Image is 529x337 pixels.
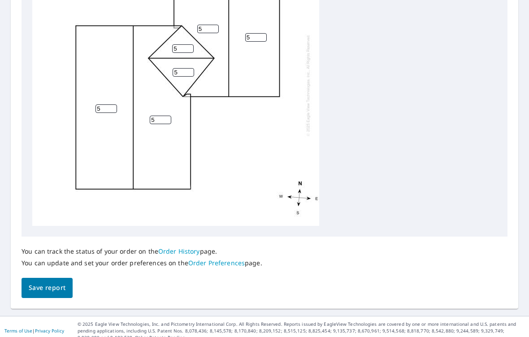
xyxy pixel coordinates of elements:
[35,328,64,334] a: Privacy Policy
[29,282,65,294] span: Save report
[188,259,245,267] a: Order Preferences
[22,247,262,255] p: You can track the status of your order on the page.
[22,278,73,298] button: Save report
[4,328,32,334] a: Terms of Use
[158,247,200,255] a: Order History
[4,328,64,333] p: |
[22,259,262,267] p: You can update and set your order preferences on the page.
